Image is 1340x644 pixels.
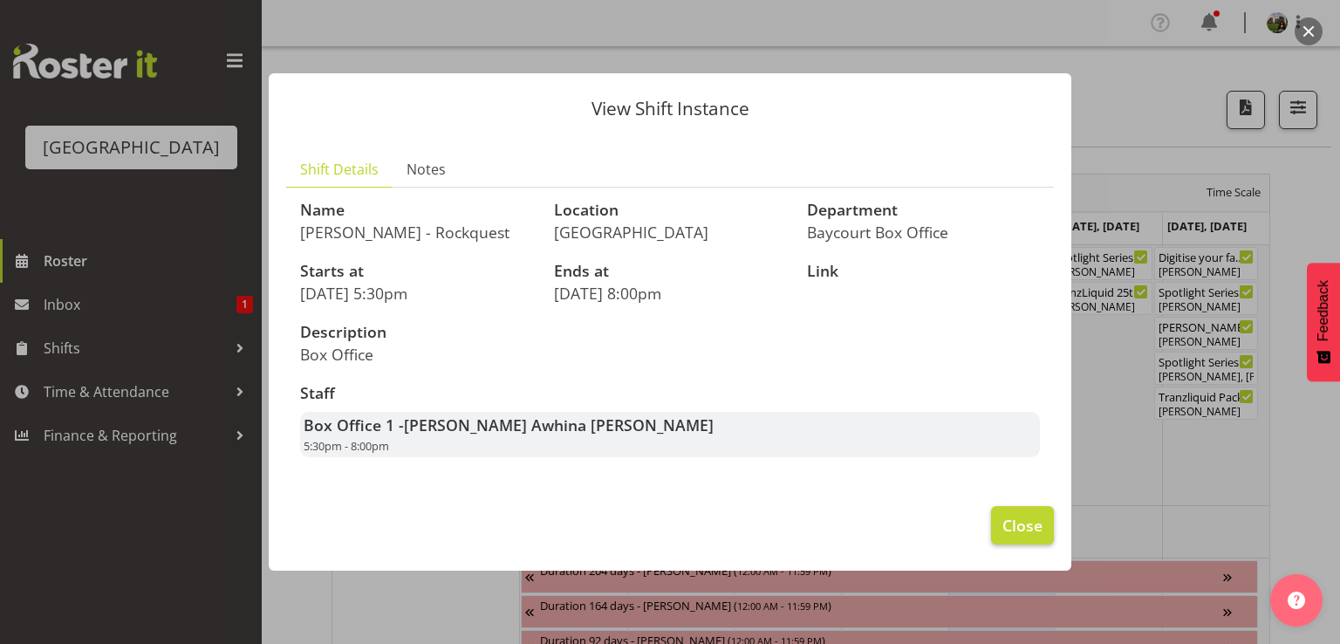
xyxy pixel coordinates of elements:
[554,284,787,303] p: [DATE] 8:00pm
[1002,514,1043,537] span: Close
[807,202,1040,219] h3: Department
[300,159,379,180] span: Shift Details
[300,263,533,280] h3: Starts at
[404,414,714,435] span: [PERSON_NAME] Awhina [PERSON_NAME]
[1316,280,1331,341] span: Feedback
[807,263,1040,280] h3: Link
[304,438,389,454] span: 5:30pm - 8:00pm
[300,202,533,219] h3: Name
[991,506,1054,545] button: Close
[300,284,533,303] p: [DATE] 5:30pm
[554,202,787,219] h3: Location
[300,385,1040,402] h3: Staff
[407,159,446,180] span: Notes
[286,99,1054,118] p: View Shift Instance
[300,345,660,364] p: Box Office
[807,223,1040,242] p: Baycourt Box Office
[1288,592,1305,609] img: help-xxl-2.png
[1307,263,1340,381] button: Feedback - Show survey
[300,223,533,242] p: [PERSON_NAME] - Rockquest
[304,414,714,435] strong: Box Office 1 -
[554,223,787,242] p: [GEOGRAPHIC_DATA]
[554,263,787,280] h3: Ends at
[300,324,660,341] h3: Description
